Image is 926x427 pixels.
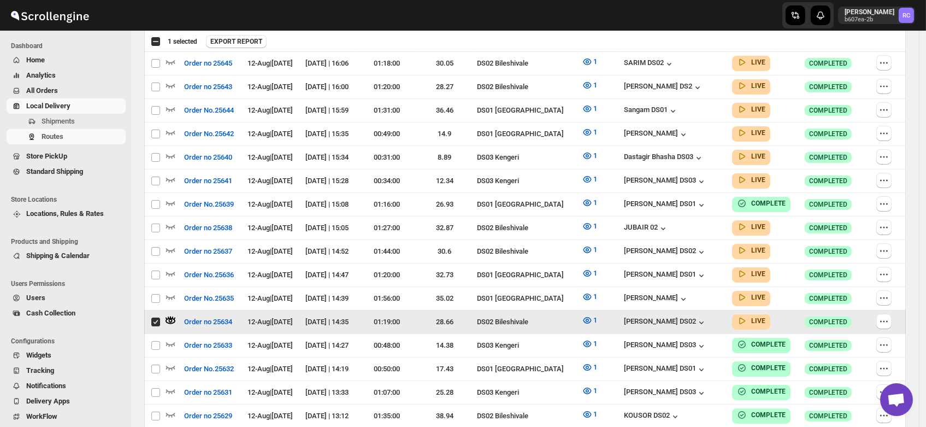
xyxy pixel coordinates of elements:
[178,102,240,119] button: Order No.25644
[26,397,70,405] span: Delivery Apps
[178,243,239,260] button: Order no 25637
[624,294,689,305] button: [PERSON_NAME]
[305,364,355,375] div: [DATE] | 14:19
[26,102,70,110] span: Local Delivery
[42,117,75,125] span: Shipments
[419,58,470,69] div: 30.05
[624,200,707,210] button: [PERSON_NAME] DS01
[184,387,232,398] span: Order no 25631
[26,56,45,64] span: Home
[575,382,604,400] button: 1
[575,77,604,94] button: 1
[419,246,470,257] div: 30.6
[305,411,355,422] div: [DATE] | 13:12
[184,176,232,186] span: Order no 25641
[7,129,126,144] button: Routes
[362,317,413,327] div: 01:19:00
[362,176,413,186] div: 00:34:00
[752,153,766,160] b: LIVE
[247,412,293,420] span: 12-Aug | [DATE]
[594,410,598,418] span: 1
[362,223,413,233] div: 01:27:00
[736,127,766,138] button: LIVE
[9,2,91,29] img: ScrollEngine
[362,128,413,139] div: 00:49:00
[178,290,240,307] button: Order No.25635
[184,223,232,233] span: Order no 25638
[899,8,914,23] span: Rahul Chopra
[184,246,232,257] span: Order no 25637
[178,384,239,401] button: Order no 25631
[419,105,470,116] div: 36.46
[575,147,604,165] button: 1
[184,128,234,139] span: Order No.25642
[736,362,786,373] button: COMPLETE
[736,198,786,209] button: COMPLETE
[305,81,355,92] div: [DATE] | 16:00
[7,68,126,83] button: Analytics
[594,387,598,395] span: 1
[26,412,57,420] span: WorkFlow
[752,388,786,395] b: COMPLETE
[42,132,63,141] span: Routes
[594,340,598,348] span: 1
[736,386,786,397] button: COMPLETE
[26,294,45,302] span: Users
[736,268,766,279] button: LIVE
[362,293,413,304] div: 01:56:00
[362,411,413,422] div: 01:35:00
[184,411,232,422] span: Order no 25629
[624,317,707,328] div: [PERSON_NAME] DS02
[838,7,915,24] button: User menu
[477,340,575,351] div: DS03 Kengeri
[26,351,51,359] span: Widgets
[845,8,894,16] p: [PERSON_NAME]
[247,318,293,326] span: 12-Aug | [DATE]
[624,106,679,116] div: Sangam DS01
[26,209,104,218] span: Locations, Rules & Rates
[809,59,847,68] span: COMPLETED
[809,388,847,397] span: COMPLETED
[809,200,847,209] span: COMPLETED
[594,151,598,160] span: 1
[752,341,786,348] b: COMPLETE
[624,364,707,375] div: [PERSON_NAME] DS01
[736,80,766,91] button: LIVE
[419,340,470,351] div: 14.38
[624,129,689,140] button: [PERSON_NAME]
[752,247,766,254] b: LIVE
[419,364,470,375] div: 17.43
[247,200,293,208] span: 12-Aug | [DATE]
[752,82,766,90] b: LIVE
[477,176,575,186] div: DS03 Kengeri
[419,317,470,327] div: 28.66
[575,335,604,353] button: 1
[362,364,413,375] div: 00:50:00
[594,293,598,301] span: 1
[178,266,240,284] button: Order No.25636
[575,265,604,282] button: 1
[247,177,293,185] span: 12-Aug | [DATE]
[624,59,675,69] button: SARIM DS02
[845,16,894,23] p: b607ea-2b
[809,130,847,138] span: COMPLETED
[594,363,598,371] span: 1
[809,177,847,185] span: COMPLETED
[184,199,234,210] span: Order No.25639
[752,176,766,184] b: LIVE
[419,387,470,398] div: 25.28
[575,100,604,118] button: 1
[809,365,847,373] span: COMPLETED
[477,128,575,139] div: DS01 [GEOGRAPHIC_DATA]
[594,104,598,113] span: 1
[184,340,232,351] span: Order no 25633
[624,153,704,163] div: Dastagir Bhasha DS03
[752,411,786,419] b: COMPLETE
[305,152,355,163] div: [DATE] | 15:34
[624,82,703,93] button: [PERSON_NAME] DS2
[809,412,847,420] span: COMPLETED
[210,37,262,46] span: EXPORT REPORT
[305,340,355,351] div: [DATE] | 14:27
